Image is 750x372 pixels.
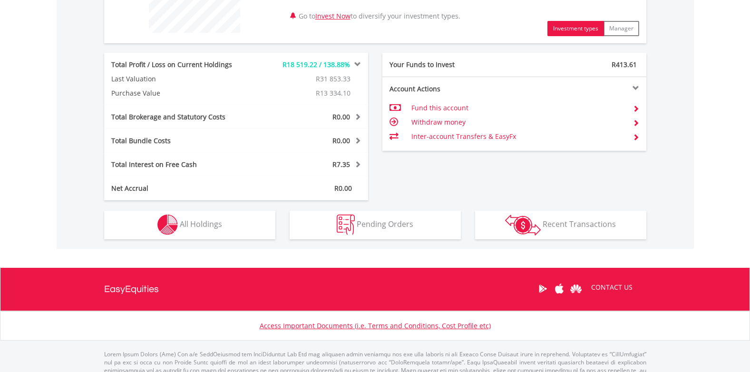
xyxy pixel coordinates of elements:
span: R413.61 [612,60,637,69]
img: holdings-wht.png [157,215,178,235]
div: Purchase Value [104,88,236,98]
div: Account Actions [382,84,515,94]
span: R31 853.33 [316,74,351,83]
td: Withdraw money [411,115,625,129]
button: Manager [604,21,639,36]
a: Google Play [535,274,551,303]
span: Recent Transactions [543,219,616,229]
div: Total Interest on Free Cash [104,160,258,169]
button: Investment types [547,21,604,36]
div: Net Accrual [104,184,258,193]
div: Your Funds to Invest [382,60,515,69]
button: All Holdings [104,211,275,239]
button: Recent Transactions [475,211,646,239]
a: Apple [551,274,568,303]
div: Total Brokerage and Statutory Costs [104,112,258,122]
div: Total Profit / Loss on Current Holdings [104,60,258,69]
img: pending_instructions-wht.png [337,215,355,235]
a: EasyEquities [104,268,159,311]
span: All Holdings [180,219,222,229]
span: R0.00 [332,136,350,145]
span: Pending Orders [357,219,413,229]
div: Total Bundle Costs [104,136,258,146]
span: R7.35 [332,160,350,169]
span: R0.00 [334,184,352,193]
a: Invest Now [315,11,351,20]
a: Access Important Documents (i.e. Terms and Conditions, Cost Profile etc) [260,321,491,330]
span: R18 519.22 / 138.88% [282,60,350,69]
button: Pending Orders [290,211,461,239]
td: Inter-account Transfers & EasyFx [411,129,625,144]
img: transactions-zar-wht.png [505,215,541,235]
a: CONTACT US [584,274,639,301]
td: Fund this account [411,101,625,115]
span: R0.00 [332,112,350,121]
span: R13 334.10 [316,88,351,98]
div: Last Valuation [104,74,236,84]
a: Huawei [568,274,584,303]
